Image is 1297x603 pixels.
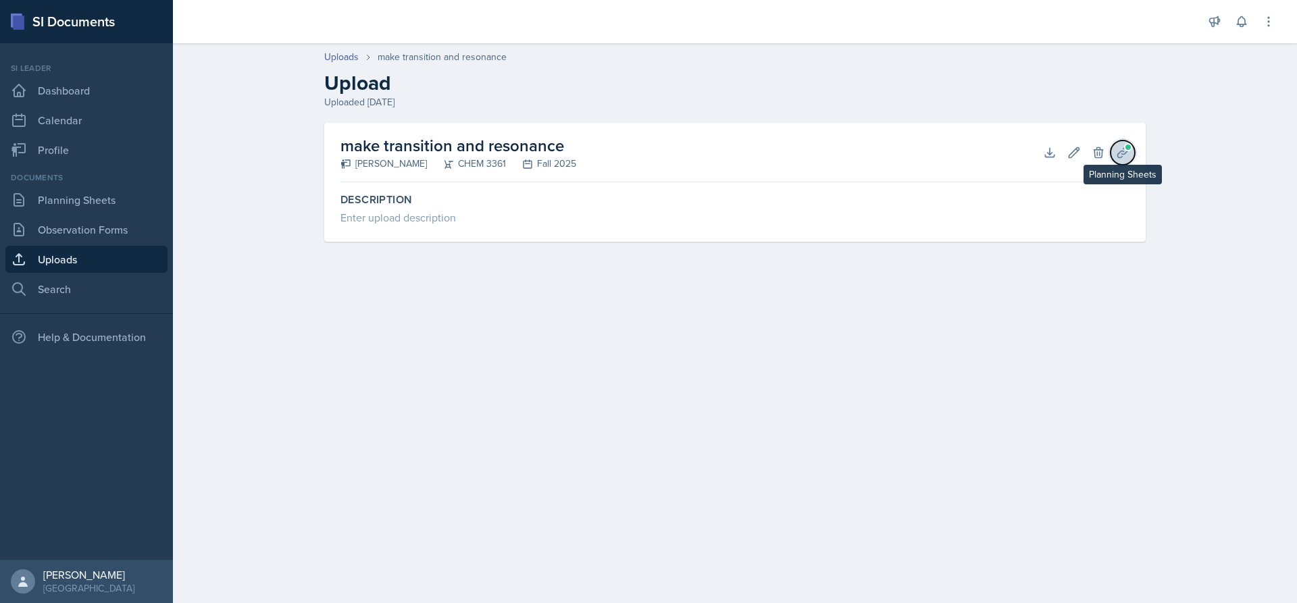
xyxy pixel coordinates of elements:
[5,77,168,104] a: Dashboard
[5,246,168,273] a: Uploads
[427,157,506,171] div: CHEM 3361
[5,107,168,134] a: Calendar
[5,216,168,243] a: Observation Forms
[506,157,576,171] div: Fall 2025
[5,172,168,184] div: Documents
[324,50,359,64] a: Uploads
[5,323,168,350] div: Help & Documentation
[5,276,168,303] a: Search
[324,71,1146,95] h2: Upload
[5,62,168,74] div: Si leader
[340,134,576,158] h2: make transition and resonance
[378,50,507,64] div: make transition and resonance
[5,136,168,163] a: Profile
[43,568,134,581] div: [PERSON_NAME]
[324,95,1146,109] div: Uploaded [DATE]
[340,193,1129,207] label: Description
[340,157,427,171] div: [PERSON_NAME]
[1111,140,1135,165] button: Planning Sheets
[5,186,168,213] a: Planning Sheets
[340,209,1129,226] div: Enter upload description
[43,581,134,595] div: [GEOGRAPHIC_DATA]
